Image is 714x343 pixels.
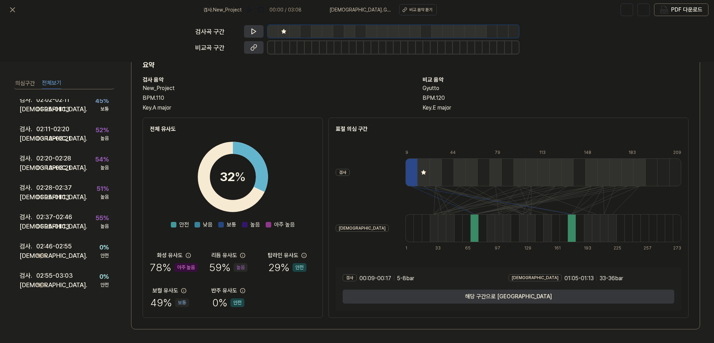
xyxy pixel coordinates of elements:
[150,295,189,311] div: 49 %
[179,221,189,229] span: 안전
[465,245,473,251] div: 65
[629,149,640,156] div: 183
[397,274,414,283] span: 5 - 8 bar
[36,154,71,163] div: 02:20 - 02:28
[152,286,178,295] div: 보컬 유사도
[554,245,562,251] div: 161
[20,95,36,104] div: 검사 .
[405,245,413,251] div: 1
[673,149,681,156] div: 209
[100,164,109,171] div: 높음
[211,251,237,260] div: 리듬 유사도
[203,221,213,229] span: 낮음
[614,245,622,251] div: 225
[143,84,409,92] h2: New_Project
[644,245,652,251] div: 257
[36,104,70,114] div: 01:05 - 01:13
[150,260,198,275] div: 78 %
[623,6,630,13] img: help
[36,134,71,143] div: 03:13 - 03:21
[99,272,109,281] div: 0 %
[143,104,409,112] div: Key. A major
[20,280,36,290] div: [DEMOGRAPHIC_DATA] .
[100,281,109,289] div: 안전
[143,94,409,102] div: BPM. 110
[36,124,69,134] div: 02:11 - 02:20
[36,280,47,290] div: N/A
[234,263,248,272] div: 높음
[100,223,109,230] div: 높음
[659,4,704,16] button: PDF 다운로드
[495,149,507,156] div: 79
[175,298,189,307] div: 보통
[20,124,36,134] div: 검사 .
[227,221,236,229] span: 보통
[36,95,69,104] div: 02:02 - 02:11
[220,167,246,186] div: 32
[423,76,689,84] h2: 비교 음악
[20,104,36,114] div: [DEMOGRAPHIC_DATA] .
[36,241,72,251] div: 02:46 - 02:55
[203,6,242,14] span: 검사 . New_Project
[212,295,244,311] div: 0 %
[673,245,681,251] div: 273
[269,6,302,14] div: 00:00 / 03:08
[343,274,357,281] div: 검사
[409,7,432,13] div: 비교 음악 듣기
[157,251,183,260] div: 화성 유사도
[36,183,72,192] div: 02:28 - 02:37
[660,6,668,14] img: PDF Download
[36,212,72,222] div: 02:37 - 02:46
[423,104,689,112] div: Key. E major
[15,78,35,89] button: 의심구간
[336,125,681,133] h2: 표절 의심 구간
[20,134,36,143] div: [DEMOGRAPHIC_DATA] .
[174,263,198,272] div: 아주 높음
[20,251,36,260] div: [DEMOGRAPHIC_DATA] .
[246,6,253,13] img: play
[20,192,36,202] div: [DEMOGRAPHIC_DATA] .
[495,245,503,251] div: 97
[640,6,647,13] img: share
[250,221,260,229] span: 높음
[96,125,109,135] div: 52 %
[100,105,109,113] div: 보통
[36,271,73,280] div: 02:55 - 03:03
[97,184,109,193] div: 51 %
[230,298,244,307] div: 안전
[20,183,36,192] div: 검사 .
[36,163,71,172] div: 03:13 - 03:21
[20,222,36,231] div: [DEMOGRAPHIC_DATA] .
[20,212,36,222] div: 검사 .
[36,251,47,260] div: N/A
[20,271,36,280] div: 검사 .
[329,6,391,14] span: [DEMOGRAPHIC_DATA] . Gyutto
[143,60,689,70] h1: 요약
[100,135,109,142] div: 높음
[36,222,70,231] div: 01:05 - 01:13
[143,76,409,84] h2: 검사 음악
[435,245,443,251] div: 33
[268,260,306,275] div: 29 %
[399,4,437,15] button: 비교 음악 듣기
[150,125,316,133] h2: 전체 유사도
[539,149,551,156] div: 113
[343,290,674,304] button: 해당 구간으로 [GEOGRAPHIC_DATA]
[235,169,246,184] span: %
[671,5,702,14] div: PDF 다운로드
[96,213,109,223] div: 55 %
[600,274,623,283] span: 33 - 36 bar
[195,27,240,36] div: 검사곡 구간
[20,241,36,251] div: 검사 .
[36,192,70,202] div: 01:05 - 01:13
[274,221,295,229] span: 아주 높음
[195,43,240,52] div: 비교곡 구간
[584,149,596,156] div: 148
[20,154,36,163] div: 검사 .
[405,149,417,156] div: 9
[268,251,298,260] div: 탑라인 유사도
[258,6,265,13] img: stop
[564,274,594,283] span: 01:05 - 01:13
[100,193,109,201] div: 높음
